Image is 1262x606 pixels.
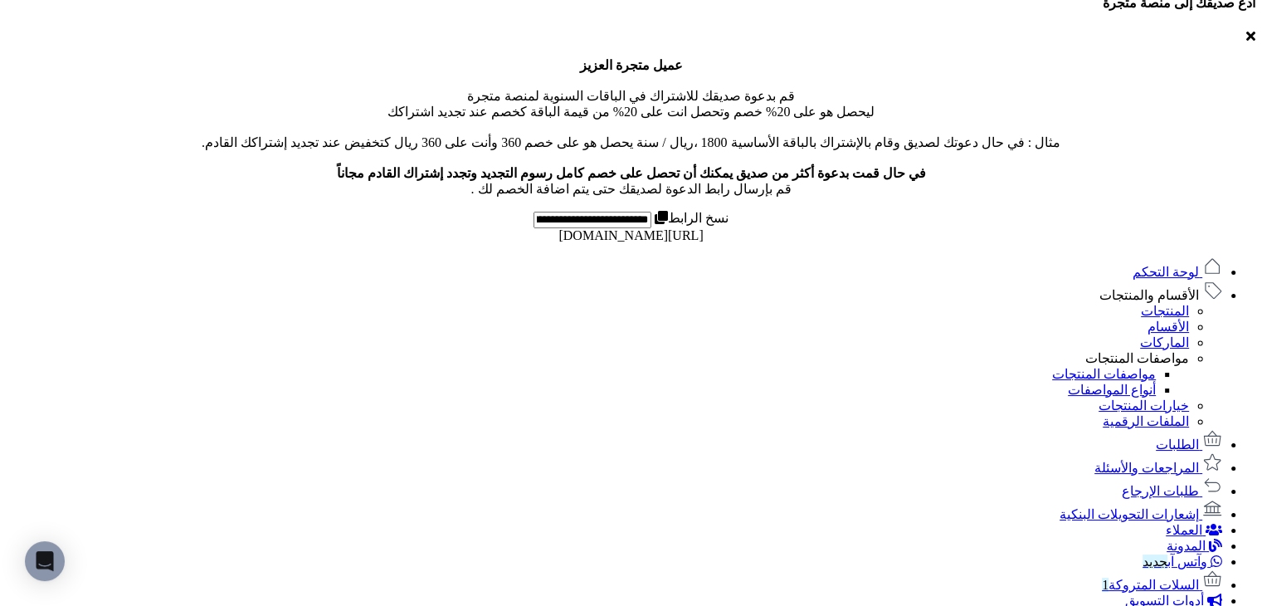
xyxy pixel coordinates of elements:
span: الطلبات [1156,437,1199,452]
span: جديد [1143,555,1167,569]
label: نسخ الرابط [651,211,728,225]
a: أنواع المواصفات [1068,383,1156,397]
span: وآتس آب [1143,555,1207,569]
a: لوحة التحكم [1133,265,1222,279]
p: قم بدعوة صديقك للاشتراك في الباقات السنوية لمنصة متجرة ليحصل هو على 20% خصم وتحصل انت على 20% من ... [7,57,1255,197]
a: العملاء [1166,523,1222,537]
span: 1 [1102,578,1109,592]
a: الطلبات [1156,437,1222,452]
div: [URL][DOMAIN_NAME] [7,228,1255,243]
span: السلات المتروكة [1102,578,1199,592]
span: الأقسام والمنتجات [1099,288,1199,302]
a: الملفات الرقمية [1103,414,1189,428]
span: إشعارات التحويلات البنكية [1060,507,1199,521]
b: في حال قمت بدعوة أكثر من صديق يمكنك أن تحصل على خصم كامل رسوم التجديد وتجدد إشتراك القادم مجاناً [337,166,926,180]
span: العملاء [1166,523,1202,537]
a: مواصفات المنتجات [1052,367,1156,381]
b: عميل متجرة العزيز [580,58,683,72]
a: المراجعات والأسئلة [1094,461,1222,475]
span: المدونة [1167,539,1206,553]
a: طلبات الإرجاع [1122,484,1222,498]
a: المنتجات [1141,304,1189,318]
a: المدونة [1167,539,1222,553]
a: السلات المتروكة1 [1102,578,1222,592]
a: مواصفات المنتجات [1085,351,1189,365]
span: طلبات الإرجاع [1122,484,1199,498]
a: خيارات المنتجات [1099,398,1189,413]
a: وآتس آبجديد [1143,555,1222,569]
span: لوحة التحكم [1133,265,1199,279]
a: الماركات [1140,335,1189,349]
span: المراجعات والأسئلة [1094,461,1199,475]
a: الأقسام [1147,320,1189,334]
div: Open Intercom Messenger [25,541,65,581]
a: إشعارات التحويلات البنكية [1060,507,1222,521]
